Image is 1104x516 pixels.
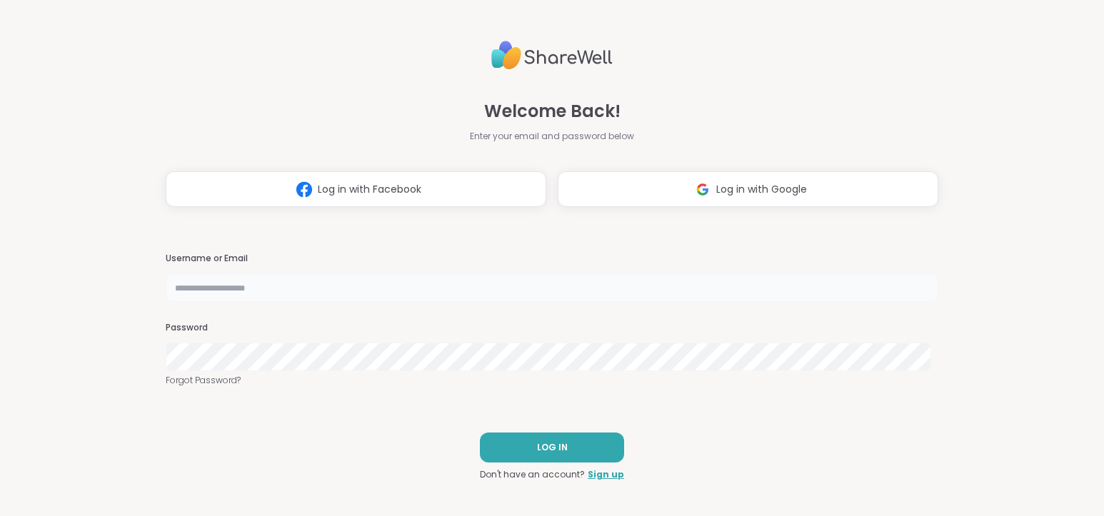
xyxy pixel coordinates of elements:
[318,182,421,197] span: Log in with Facebook
[291,176,318,203] img: ShareWell Logomark
[558,171,938,207] button: Log in with Google
[480,468,585,481] span: Don't have an account?
[716,182,807,197] span: Log in with Google
[480,432,624,462] button: LOG IN
[588,468,624,481] a: Sign up
[470,130,634,143] span: Enter your email and password below
[166,171,546,207] button: Log in with Facebook
[689,176,716,203] img: ShareWell Logomark
[484,98,621,124] span: Welcome Back!
[537,441,568,454] span: LOG IN
[166,374,938,387] a: Forgot Password?
[166,322,938,334] h3: Password
[166,253,938,265] h3: Username or Email
[491,35,613,76] img: ShareWell Logo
